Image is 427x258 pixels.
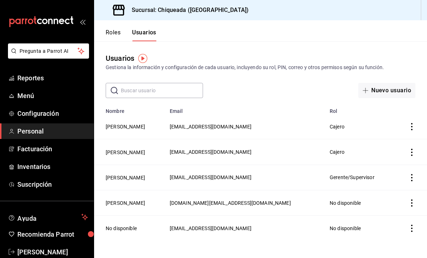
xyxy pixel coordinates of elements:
[17,91,88,101] span: Menú
[170,200,291,206] span: [DOMAIN_NAME][EMAIL_ADDRESS][DOMAIN_NAME]
[165,104,325,114] th: Email
[325,104,394,114] th: Rol
[17,213,79,221] span: Ayuda
[94,104,427,241] table: employeesTable
[17,229,88,239] span: Recomienda Parrot
[106,149,145,156] button: [PERSON_NAME]
[325,190,394,215] td: No disponible
[358,83,415,98] button: Nuevo usuario
[17,144,88,154] span: Facturación
[121,83,203,98] input: Buscar usuario
[17,73,88,83] span: Reportes
[20,47,78,55] span: Pregunta a Parrot AI
[5,52,89,60] a: Pregunta a Parrot AI
[170,225,251,231] span: [EMAIL_ADDRESS][DOMAIN_NAME]
[106,64,415,71] div: Gestiona la información y configuración de cada usuario, incluyendo su rol, PIN, correo y otros p...
[170,124,251,130] span: [EMAIL_ADDRESS][DOMAIN_NAME]
[330,174,375,180] span: Gerente/Supervisor
[408,174,415,181] button: actions
[408,225,415,232] button: actions
[106,225,137,232] button: No disponible
[106,123,145,130] button: [PERSON_NAME]
[132,29,156,41] button: Usuarios
[126,6,249,14] h3: Sucursal: Chiqueada ([GEOGRAPHIC_DATA])
[17,126,88,136] span: Personal
[94,104,165,114] th: Nombre
[17,109,88,118] span: Configuración
[408,149,415,156] button: actions
[8,43,89,59] button: Pregunta a Parrot AI
[170,174,251,180] span: [EMAIL_ADDRESS][DOMAIN_NAME]
[170,149,251,155] span: [EMAIL_ADDRESS][DOMAIN_NAME]
[330,124,344,130] span: Cajero
[106,29,156,41] div: navigation tabs
[17,247,88,257] span: [PERSON_NAME]
[106,174,145,181] button: [PERSON_NAME]
[325,216,394,241] td: No disponible
[106,53,134,64] div: Usuarios
[80,19,85,25] button: open_drawer_menu
[106,199,145,207] button: [PERSON_NAME]
[106,29,121,41] button: Roles
[138,54,147,63] img: Tooltip marker
[408,199,415,207] button: actions
[17,179,88,189] span: Suscripción
[408,123,415,130] button: actions
[330,149,344,155] span: Cajero
[17,162,88,172] span: Inventarios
